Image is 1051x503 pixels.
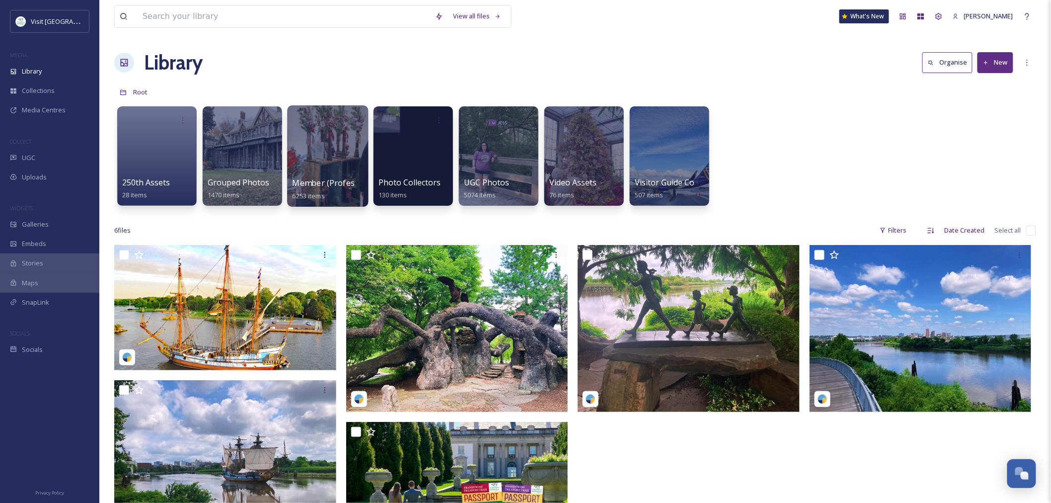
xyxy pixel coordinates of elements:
[22,220,49,229] span: Galleries
[22,239,46,249] span: Embeds
[16,16,26,26] img: download%20%281%29.jpeg
[995,226,1021,235] span: Select all
[22,86,55,95] span: Collections
[10,138,31,145] span: COLLECT
[635,178,715,199] a: Visitor Guide Content507 items
[464,190,496,199] span: 5074 items
[354,394,364,404] img: snapsea-logo.png
[875,221,912,240] div: Filters
[122,190,147,199] span: 28 items
[138,5,430,27] input: Search your library
[549,177,597,188] span: Video Assets
[378,190,407,199] span: 130 items
[35,486,64,498] a: Privacy Policy
[293,178,380,200] a: Member (Professional)6253 items
[346,245,568,412] img: jacobs_1088_07132025_18012793673768938.jpeg
[22,153,35,163] span: UGC
[35,490,64,496] span: Privacy Policy
[22,105,66,115] span: Media Centres
[114,226,131,235] span: 6 file s
[10,330,30,337] span: SOCIALS
[208,178,269,199] a: Grouped Photos1470 items
[378,177,441,188] span: Photo Collectors
[922,52,977,73] a: Organise
[448,6,506,26] a: View all files
[464,177,509,188] span: UGC Photos
[31,16,108,26] span: Visit [GEOGRAPHIC_DATA]
[635,190,663,199] span: 507 items
[818,394,827,404] img: snapsea-logo.png
[964,11,1013,20] span: [PERSON_NAME]
[22,278,38,288] span: Maps
[922,52,973,73] button: Organise
[22,258,43,268] span: Stories
[464,178,509,199] a: UGC Photos5074 items
[122,177,170,188] span: 250th Assets
[133,86,148,98] a: Root
[635,177,715,188] span: Visitor Guide Content
[208,190,239,199] span: 1470 items
[293,191,325,200] span: 6253 items
[144,48,203,78] a: Library
[378,178,441,199] a: Photo Collectors130 items
[549,190,574,199] span: 76 items
[122,178,170,199] a: 250th Assets28 items
[578,245,800,412] img: jacobs_1088_07132025_18012793673768938.jpeg
[22,298,49,307] span: SnapLink
[549,178,597,199] a: Video Assets76 items
[114,245,336,370] img: kalmar.nyckel_08232025_17897259633147400.jpeg
[22,172,47,182] span: Uploads
[810,245,1032,412] img: jacobs_1088_07132025_18012793673768938.jpeg
[122,352,132,362] img: snapsea-logo.png
[22,345,43,354] span: Socials
[586,394,596,404] img: snapsea-logo.png
[940,221,990,240] div: Date Created
[948,6,1018,26] a: [PERSON_NAME]
[22,67,42,76] span: Library
[10,204,33,212] span: WIDGETS
[208,177,269,188] span: Grouped Photos
[10,51,27,59] span: MEDIA
[977,52,1013,73] button: New
[293,177,380,188] span: Member (Professional)
[1007,459,1036,488] button: Open Chat
[133,87,148,96] span: Root
[839,9,889,23] a: What's New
